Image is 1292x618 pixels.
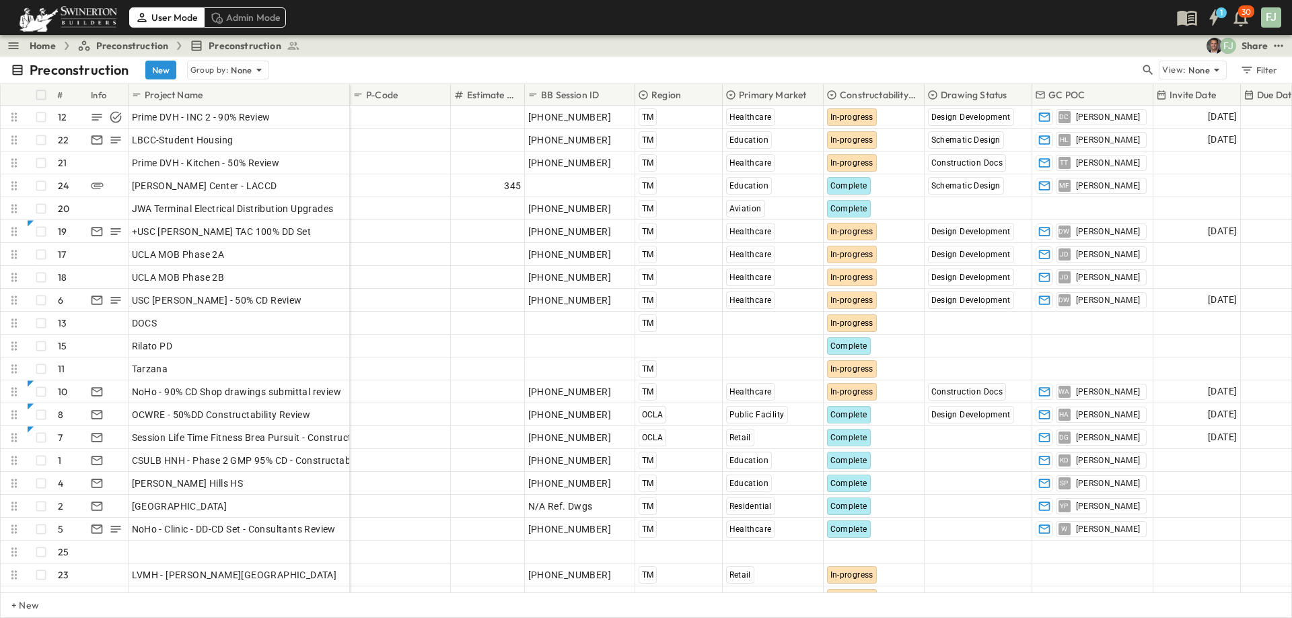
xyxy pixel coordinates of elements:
[729,479,769,488] span: Education
[528,202,612,215] span: [PHONE_NUMBER]
[830,479,867,488] span: Complete
[132,156,280,170] span: Prime DVH - Kitchen - 50% Review
[642,296,654,305] span: TM
[1188,63,1210,77] p: None
[30,39,56,53] a: Home
[642,524,654,534] span: TM
[729,433,751,442] span: Retail
[941,88,1007,102] p: Drawing Status
[324,316,347,327] p: OPEN
[58,431,63,444] p: 7
[642,135,654,145] span: TM
[16,3,120,32] img: 6c363589ada0b36f064d841b69d3a419a338230e66bb0a533688fa5cc3e9e735.png
[324,178,347,189] p: OPEN
[132,522,336,536] span: NoHo - Clinic - DD-CD Set - Consultants Review
[190,63,229,77] p: Group by:
[642,273,654,282] span: TM
[642,204,654,213] span: TM
[324,476,347,487] p: OPEN
[58,545,69,559] p: 25
[1076,158,1141,168] span: [PERSON_NAME]
[830,158,873,168] span: In-progress
[830,112,873,122] span: In-progress
[830,273,873,282] span: In-progress
[145,88,203,102] p: Project Name
[132,408,311,421] span: OCWRE - 50%DD Constructability Review
[324,270,347,281] p: OPEN
[132,271,225,284] span: UCLA MOB Phase 2B
[132,248,225,261] span: UCLA MOB Phase 2A
[528,294,612,307] span: [PHONE_NUMBER]
[528,225,612,238] span: [PHONE_NUMBER]
[1242,39,1268,53] div: Share
[642,433,663,442] span: OCLA
[931,158,1003,168] span: Construction Docs
[642,112,654,122] span: TM
[1060,460,1069,460] span: KD
[642,250,654,259] span: TM
[729,204,762,213] span: Aviation
[30,39,308,53] nav: breadcrumbs
[58,110,67,124] p: 12
[642,502,654,511] span: TM
[729,250,772,259] span: Healthcare
[1060,483,1069,483] span: SP
[88,84,129,106] div: Info
[642,479,654,488] span: TM
[190,39,300,53] a: Preconstruction
[729,410,785,419] span: Public Facility
[145,61,176,79] button: New
[528,477,612,490] span: [PHONE_NUMBER]
[324,110,347,121] p: OPEN
[204,7,287,28] div: Admin Mode
[528,408,612,421] span: [PHONE_NUMBER]
[366,88,398,102] p: P-Code
[830,433,867,442] span: Complete
[324,545,347,555] p: OPEN
[324,522,347,533] p: OPEN
[132,225,312,238] span: +USC [PERSON_NAME] TAC 100% DD Set
[58,294,63,307] p: 6
[528,156,612,170] span: [PHONE_NUMBER]
[642,570,654,580] span: TM
[1076,386,1141,397] span: [PERSON_NAME]
[1060,139,1069,140] span: HL
[132,362,168,376] span: Tarzana
[729,112,772,122] span: Healthcare
[729,502,772,511] span: Residential
[528,568,612,582] span: [PHONE_NUMBER]
[324,590,347,601] p: OPEN
[931,410,1011,419] span: Design Development
[231,63,252,77] p: None
[324,156,347,166] p: OPEN
[1076,524,1141,535] span: [PERSON_NAME]
[1058,300,1070,300] span: DW
[1060,506,1069,506] span: YP
[1060,277,1069,277] span: JD
[132,294,302,307] span: USC [PERSON_NAME] - 50% CD Review
[528,431,612,444] span: [PHONE_NUMBER]
[57,76,63,114] div: #
[129,7,204,28] div: User Mode
[651,88,681,102] p: Region
[1220,7,1223,18] h6: 1
[729,273,772,282] span: Healthcare
[324,499,347,510] p: OPEN
[931,112,1011,122] span: Design Development
[642,456,654,465] span: TM
[830,410,867,419] span: Complete
[528,522,612,536] span: [PHONE_NUMBER]
[58,477,63,490] p: 4
[1060,162,1069,163] span: TT
[58,202,69,215] p: 20
[729,181,769,191] span: Education
[1076,180,1141,191] span: [PERSON_NAME]
[830,227,873,236] span: In-progress
[58,568,69,582] p: 23
[132,202,334,215] span: JWA Terminal Electrical Distribution Upgrades
[528,500,593,513] span: N/A Ref. Dwgs
[830,570,873,580] span: In-progress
